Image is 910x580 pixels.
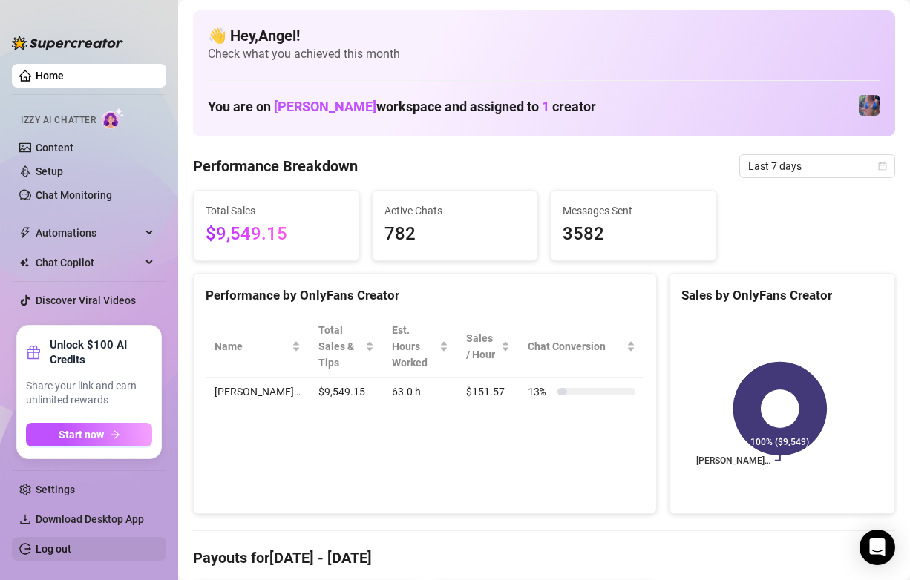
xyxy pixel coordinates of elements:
td: $9,549.15 [310,378,383,406]
span: 3582 [563,220,704,248]
th: Sales / Hour [457,316,519,378]
span: arrow-right [110,429,120,440]
span: Sales / Hour [466,330,498,363]
a: Log out [36,543,71,555]
span: Total Sales [206,202,347,219]
td: [PERSON_NAME]… [206,378,310,406]
img: AI Chatter [102,108,125,129]
span: Chat Conversion [528,338,623,355]
div: Performance by OnlyFans Creator [206,286,644,306]
span: 782 [384,220,526,248]
span: [PERSON_NAME] [274,99,376,114]
span: Share your link and earn unlimited rewards [26,379,152,408]
a: Chat Monitoring [36,189,112,201]
span: thunderbolt [19,227,31,239]
span: Total Sales & Tips [318,322,362,371]
div: Open Intercom Messenger [860,530,895,565]
span: Automations [36,221,141,245]
span: Last 7 days [748,155,886,177]
img: Chat Copilot [19,257,29,268]
td: $151.57 [457,378,519,406]
button: Start nowarrow-right [26,423,152,446]
td: 63.0 h [383,378,457,406]
img: Jaylie [859,95,880,116]
h4: Performance Breakdown [193,156,358,177]
span: calendar [878,162,887,171]
a: Settings [36,484,75,495]
span: Check what you achieved this month [208,46,880,62]
a: Discover Viral Videos [36,294,136,306]
text: [PERSON_NAME]… [696,455,770,466]
th: Total Sales & Tips [310,316,383,378]
span: download [19,513,31,525]
strong: Unlock $100 AI Credits [50,337,152,367]
span: Name [215,338,289,355]
span: Messages Sent [563,202,704,219]
div: Est. Hours Worked [392,322,436,371]
h4: Payouts for [DATE] - [DATE] [193,547,895,568]
h1: You are on workspace and assigned to creator [208,99,596,115]
th: Chat Conversion [519,316,644,378]
a: Setup [36,165,63,177]
span: 13 % [528,383,551,400]
span: Start now [59,429,104,441]
span: gift [26,345,41,360]
th: Name [206,316,310,378]
span: Izzy AI Chatter [21,113,96,128]
span: Download Desktop App [36,513,144,525]
span: Active Chats [384,202,526,219]
a: Content [36,142,73,154]
h4: 👋 Hey, Angel ! [208,25,880,46]
img: logo-BBDzfeDw.svg [12,36,123,50]
a: Home [36,70,64,82]
span: 1 [542,99,549,114]
span: Chat Copilot [36,251,141,274]
span: $9,549.15 [206,220,347,248]
div: Sales by OnlyFans Creator [681,286,883,306]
